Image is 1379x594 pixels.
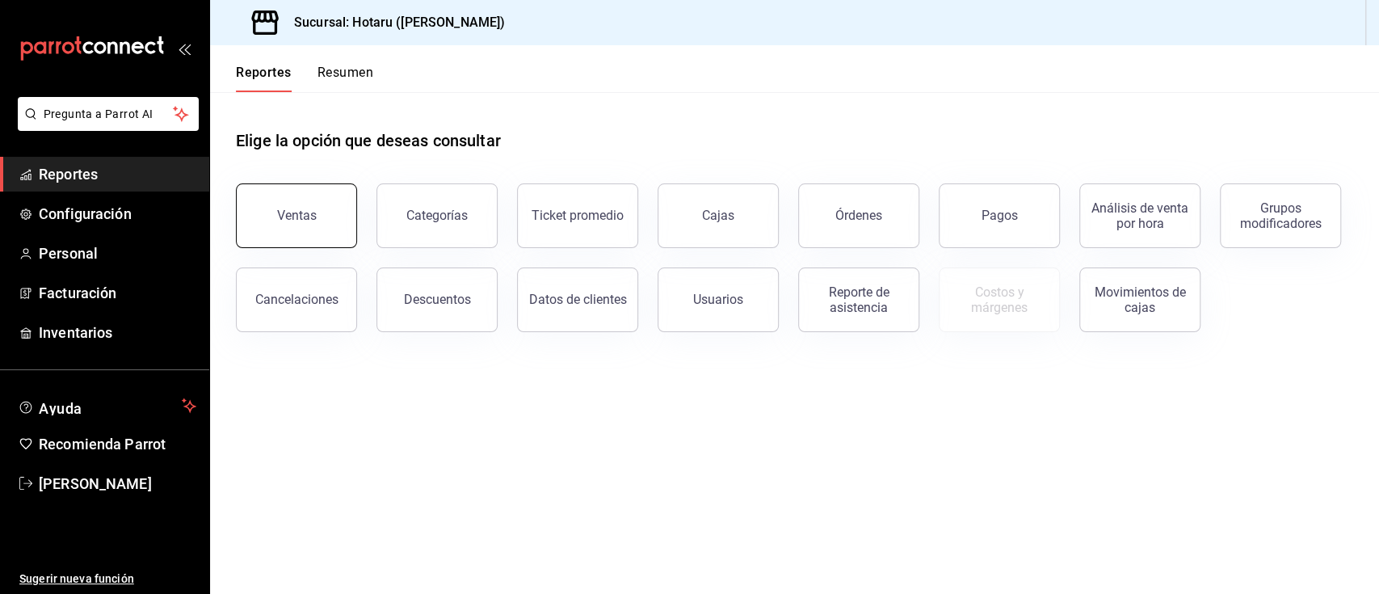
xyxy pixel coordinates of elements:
[406,208,468,223] div: Categorías
[532,208,624,223] div: Ticket promedio
[39,242,196,264] span: Personal
[39,203,196,225] span: Configuración
[236,268,357,332] button: Cancelaciones
[517,183,638,248] button: Ticket promedio
[809,284,909,315] div: Reporte de asistencia
[1079,183,1200,248] button: Análisis de venta por hora
[798,268,919,332] button: Reporte de asistencia
[1079,268,1200,332] button: Movimientos de cajas
[982,208,1018,223] div: Pagos
[658,183,779,248] button: Cajas
[281,13,505,32] h3: Sucursal: Hotaru ([PERSON_NAME])
[317,65,373,92] button: Resumen
[1220,183,1341,248] button: Grupos modificadores
[1090,200,1190,231] div: Análisis de venta por hora
[39,322,196,343] span: Inventarios
[517,268,638,332] button: Datos de clientes
[376,183,498,248] button: Categorías
[529,292,627,307] div: Datos de clientes
[39,396,175,415] span: Ayuda
[11,117,199,134] a: Pregunta a Parrot AI
[236,65,373,92] div: navigation tabs
[255,292,338,307] div: Cancelaciones
[39,433,196,455] span: Recomienda Parrot
[39,282,196,304] span: Facturación
[798,183,919,248] button: Órdenes
[939,268,1060,332] button: Contrata inventarios para ver este reporte
[658,268,779,332] button: Usuarios
[277,208,317,223] div: Ventas
[376,268,498,332] button: Descuentos
[835,208,882,223] div: Órdenes
[19,571,196,588] span: Sugerir nueva función
[236,128,501,153] h1: Elige la opción que deseas consultar
[939,183,1060,248] button: Pagos
[949,284,1049,315] div: Costos y márgenes
[39,473,196,495] span: [PERSON_NAME]
[18,97,199,131] button: Pregunta a Parrot AI
[236,183,357,248] button: Ventas
[404,292,471,307] div: Descuentos
[44,106,174,123] span: Pregunta a Parrot AI
[1090,284,1190,315] div: Movimientos de cajas
[702,208,734,223] div: Cajas
[1230,200,1331,231] div: Grupos modificadores
[39,163,196,185] span: Reportes
[693,292,743,307] div: Usuarios
[178,42,191,55] button: open_drawer_menu
[236,65,292,92] button: Reportes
